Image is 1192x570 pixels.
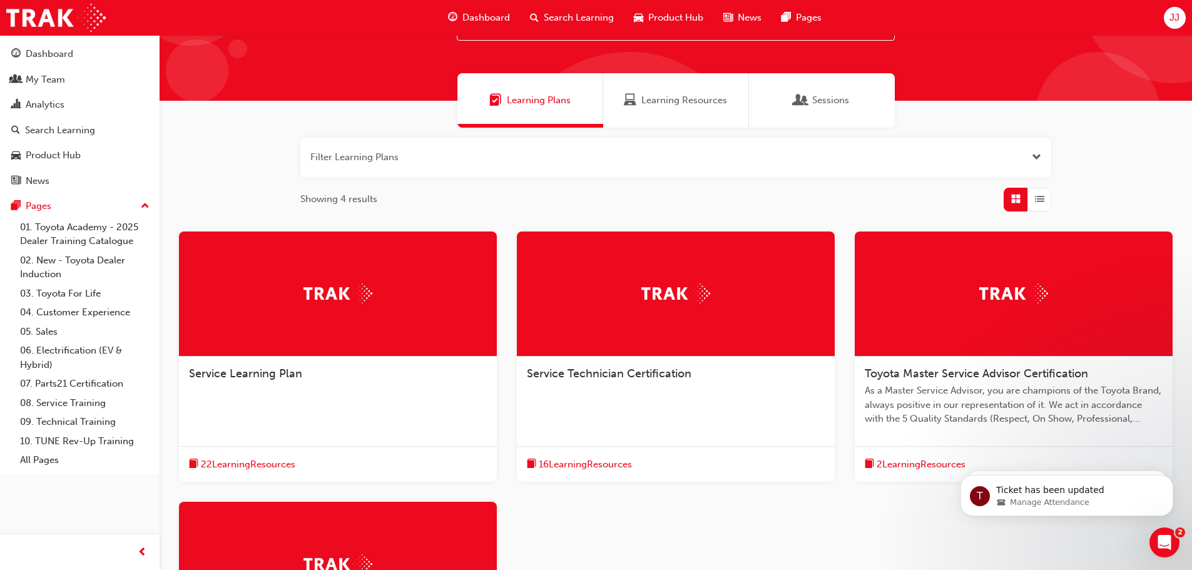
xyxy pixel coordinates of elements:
span: News [738,11,762,25]
a: 07. Parts21 Certification [15,374,155,394]
button: book-icon16LearningResources [527,457,632,472]
span: Learning Resources [624,93,636,108]
button: DashboardMy TeamAnalyticsSearch LearningProduct HubNews [5,40,155,195]
a: TrakService Learning Planbook-icon22LearningResources [179,232,497,482]
div: Analytics [26,98,64,112]
button: book-icon2LearningResources [865,457,965,472]
span: prev-icon [138,545,147,561]
a: News [5,170,155,193]
a: car-iconProduct Hub [624,5,713,31]
a: news-iconNews [713,5,772,31]
a: TrakToyota Master Service Advisor CertificationAs a Master Service Advisor, you are champions of ... [855,232,1173,482]
span: news-icon [11,176,21,187]
a: Learning ResourcesLearning Resources [603,73,749,128]
span: book-icon [527,457,536,472]
div: Dashboard [26,47,73,61]
img: Trak [641,283,710,303]
a: Analytics [5,93,155,116]
span: List [1035,192,1044,206]
a: My Team [5,68,155,91]
span: Toyota Master Service Advisor Certification [865,367,1088,380]
span: chart-icon [11,99,21,111]
div: Search Learning [25,123,95,138]
a: 09. Technical Training [15,412,155,432]
span: As a Master Service Advisor, you are champions of the Toyota Brand, always positive in our repres... [865,384,1163,426]
span: book-icon [865,457,874,472]
span: Learning Plans [507,93,571,108]
span: up-icon [141,198,150,215]
a: 04. Customer Experience [15,303,155,322]
span: 16 Learning Resources [539,457,632,472]
span: Dashboard [462,11,510,25]
a: Dashboard [5,43,155,66]
span: car-icon [11,150,21,161]
a: search-iconSearch Learning [520,5,624,31]
span: search-icon [530,10,539,26]
span: Sessions [812,93,849,108]
div: Product Hub [26,148,81,163]
iframe: Intercom notifications message [942,449,1192,536]
button: Pages [5,195,155,218]
span: Showing 4 results [300,192,377,206]
span: pages-icon [11,201,21,212]
span: 2 Learning Resources [877,457,965,472]
button: JJ [1164,7,1186,29]
span: Grid [1011,192,1021,206]
span: Sessions [795,93,807,108]
img: Trak [303,283,372,303]
a: 05. Sales [15,322,155,342]
a: guage-iconDashboard [438,5,520,31]
span: Search Learning [544,11,614,25]
span: Learning Resources [641,93,727,108]
a: 01. Toyota Academy - 2025 Dealer Training Catalogue [15,218,155,251]
span: Product Hub [648,11,703,25]
iframe: Intercom live chat [1149,527,1179,557]
a: Learning PlansLearning Plans [457,73,603,128]
span: Learning Plans [489,93,502,108]
a: TrakService Technician Certificationbook-icon16LearningResources [517,232,835,482]
button: book-icon22LearningResources [189,457,295,472]
a: SessionsSessions [749,73,895,128]
span: Pages [796,11,822,25]
span: news-icon [723,10,733,26]
a: Product Hub [5,144,155,167]
a: 03. Toyota For Life [15,284,155,303]
span: 2 [1175,527,1185,537]
span: search-icon [11,125,20,136]
span: 22 Learning Resources [201,457,295,472]
div: News [26,174,49,188]
div: My Team [26,73,65,87]
span: people-icon [11,74,21,86]
a: 08. Service Training [15,394,155,413]
a: All Pages [15,450,155,470]
span: guage-icon [11,49,21,60]
img: Trak [6,4,106,32]
a: 06. Electrification (EV & Hybrid) [15,341,155,374]
img: Trak [979,283,1048,303]
span: Search [466,22,475,36]
a: pages-iconPages [772,5,832,31]
button: Open the filter [1032,150,1041,165]
span: Service Learning Plan [189,367,302,380]
span: car-icon [634,10,643,26]
span: Service Technician Certification [527,367,691,380]
a: 02. New - Toyota Dealer Induction [15,251,155,284]
span: book-icon [189,457,198,472]
a: 10. TUNE Rev-Up Training [15,432,155,451]
a: Search Learning [5,119,155,142]
span: pages-icon [782,10,791,26]
span: JJ [1169,11,1179,25]
div: Pages [26,199,51,213]
span: guage-icon [448,10,457,26]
